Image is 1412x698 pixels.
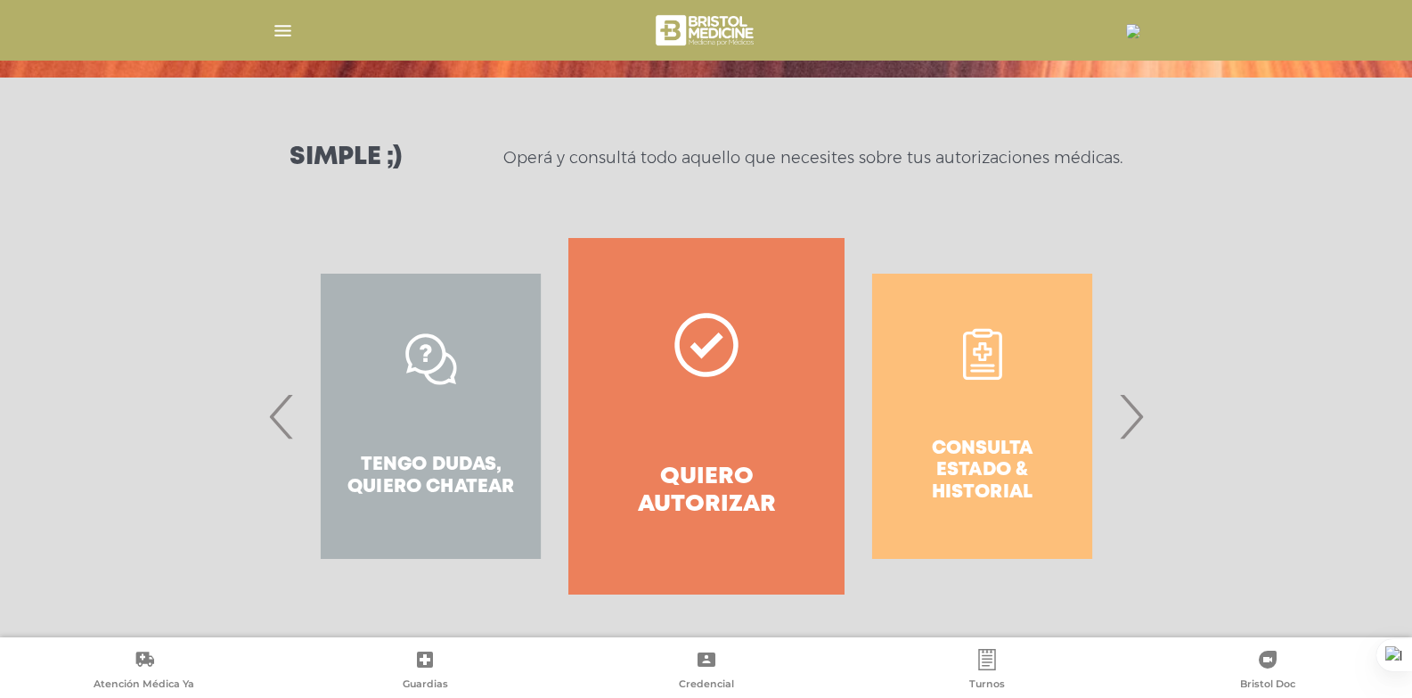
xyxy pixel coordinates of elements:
[290,145,402,170] h3: Simple ;)
[272,20,294,42] img: Cober_menu-lines-white.svg
[94,677,194,694] span: Atención Médica Ya
[653,9,759,52] img: bristol-medicine-blanco.png
[4,649,284,694] a: Atención Médica Ya
[284,649,565,694] a: Guardias
[1240,677,1295,694] span: Bristol Doc
[846,649,1127,694] a: Turnos
[1128,649,1408,694] a: Bristol Doc
[1114,368,1148,464] span: Next
[568,238,844,595] a: Quiero autorizar
[1126,24,1140,38] img: 15868
[403,677,448,694] span: Guardias
[566,649,846,694] a: Credencial
[969,677,1005,694] span: Turnos
[503,147,1122,168] p: Operá y consultá todo aquello que necesites sobre tus autorizaciones médicas.
[265,368,299,464] span: Previous
[600,464,812,519] h4: Quiero autorizar
[679,677,734,694] span: Credencial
